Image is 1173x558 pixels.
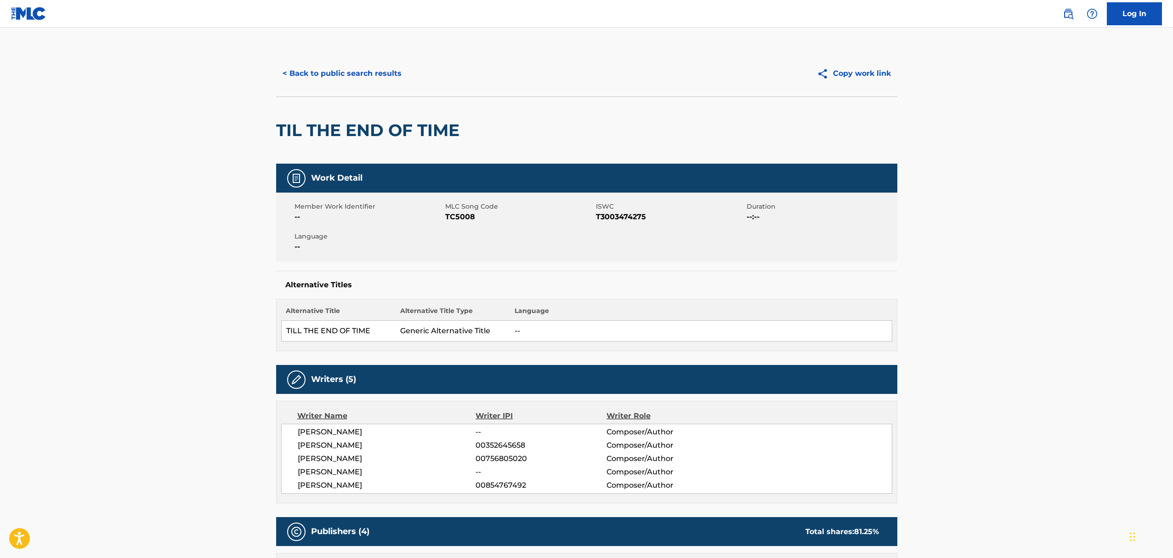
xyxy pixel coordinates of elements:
img: help [1087,8,1098,19]
div: Writer Name [297,410,476,421]
span: 00854767492 [476,480,606,491]
button: < Back to public search results [276,62,408,85]
span: -- [295,241,443,252]
iframe: Chat Widget [1127,514,1173,558]
span: [PERSON_NAME] [298,453,476,464]
iframe: Resource Center [1147,387,1173,461]
span: Composer/Author [606,427,725,438]
span: Composer/Author [606,440,725,451]
th: Language [510,306,892,321]
button: Copy work link [810,62,897,85]
h5: Alternative Titles [285,280,888,290]
img: MLC Logo [11,7,46,20]
span: Member Work Identifier [295,202,443,211]
a: Log In [1107,2,1162,25]
td: Generic Alternative Title [396,321,510,342]
div: Drag [1130,523,1135,551]
div: Help [1083,5,1101,23]
span: [PERSON_NAME] [298,427,476,438]
h5: Publishers (4) [311,526,369,537]
td: TILL THE END OF TIME [281,321,396,342]
img: search [1063,8,1074,19]
span: 81.25 % [854,527,879,536]
span: ISWC [596,202,744,211]
span: -- [476,467,606,478]
img: Work Detail [291,173,302,184]
span: [PERSON_NAME] [298,480,476,491]
h2: TIL THE END OF TIME [276,120,464,141]
span: Composer/Author [606,453,725,464]
th: Alternative Title Type [396,306,510,321]
span: [PERSON_NAME] [298,467,476,478]
span: 00756805020 [476,453,606,464]
h5: Writers (5) [311,374,356,385]
span: --:-- [747,211,895,222]
th: Alternative Title [281,306,396,321]
span: Composer/Author [606,480,725,491]
img: Publishers [291,526,302,537]
span: TC5008 [445,211,594,222]
span: T3003474275 [596,211,744,222]
div: Total shares: [805,526,879,537]
td: -- [510,321,892,342]
span: -- [476,427,606,438]
span: -- [295,211,443,222]
img: Writers [291,374,302,385]
span: Language [295,232,443,241]
span: [PERSON_NAME] [298,440,476,451]
span: 00352645658 [476,440,606,451]
span: MLC Song Code [445,202,594,211]
span: Duration [747,202,895,211]
div: Writer Role [606,410,725,421]
span: Composer/Author [606,467,725,478]
h5: Work Detail [311,173,363,183]
div: Writer IPI [476,410,606,421]
a: Public Search [1059,5,1077,23]
img: Copy work link [817,68,833,80]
